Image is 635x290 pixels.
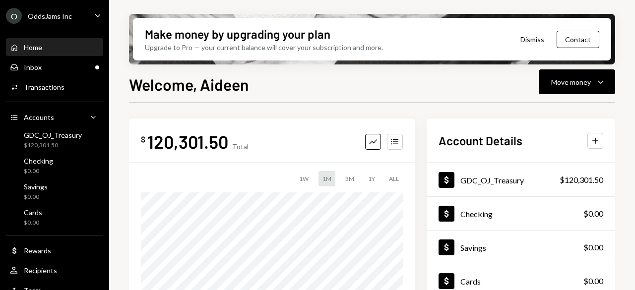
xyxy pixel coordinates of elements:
div: Recipients [24,266,57,275]
div: $120,301.50 [24,141,82,150]
div: Savings [460,243,486,252]
div: 1Y [364,171,379,186]
a: Savings$0.00 [6,179,103,203]
div: Home [24,43,42,52]
div: 120,301.50 [147,130,228,153]
div: Cards [24,208,42,217]
div: O [6,8,22,24]
button: Contact [557,31,599,48]
a: Recipients [6,261,103,279]
div: Inbox [24,63,42,71]
div: 3M [341,171,358,186]
a: Inbox [6,58,103,76]
div: Checking [24,157,53,165]
div: 1W [295,171,313,186]
div: 1M [318,171,335,186]
a: Transactions [6,78,103,96]
div: $0.00 [24,219,42,227]
a: Cards$0.00 [6,205,103,229]
h2: Account Details [439,132,522,149]
a: Checking$0.00 [427,197,615,230]
div: Make money by upgrading your plan [145,26,330,42]
div: $0.00 [24,193,48,201]
div: $0.00 [583,241,603,253]
div: Cards [460,277,481,286]
div: GDC_OJ_Treasury [460,175,524,185]
button: Move money [539,69,615,94]
div: Checking [460,209,493,219]
a: Checking$0.00 [6,154,103,177]
div: Total [232,142,249,151]
div: $120,301.50 [560,174,603,186]
a: GDC_OJ_Treasury$120,301.50 [427,163,615,196]
a: Savings$0.00 [427,231,615,264]
a: Rewards [6,241,103,259]
a: Accounts [6,108,103,126]
div: GDC_OJ_Treasury [24,131,82,139]
div: OddsJams Inc [28,12,72,20]
a: GDC_OJ_Treasury$120,301.50 [6,128,103,152]
div: Upgrade to Pro — your current balance will cover your subscription and more. [145,42,383,53]
h1: Welcome, Aideen [129,74,249,94]
div: $ [141,134,145,144]
div: Savings [24,182,48,191]
div: $0.00 [24,167,53,175]
div: Move money [551,77,591,87]
div: ALL [385,171,403,186]
button: Dismiss [508,28,557,51]
div: Rewards [24,246,51,255]
div: Transactions [24,83,64,91]
div: $0.00 [583,275,603,287]
div: $0.00 [583,208,603,220]
a: Home [6,38,103,56]
div: Accounts [24,113,54,121]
